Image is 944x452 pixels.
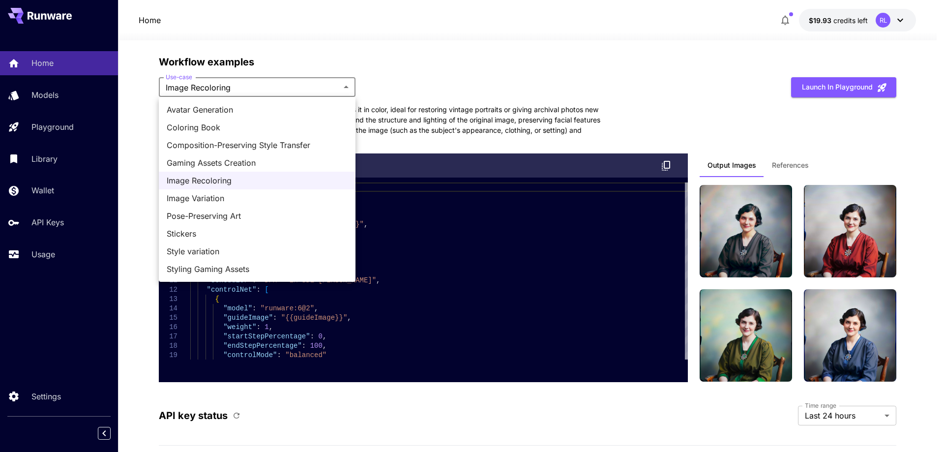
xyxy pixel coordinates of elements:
span: Pose-Preserving Art [167,210,348,222]
span: Image Variation [167,192,348,204]
span: Style variation [167,245,348,257]
span: Styling Gaming Assets [167,263,348,275]
span: Stickers [167,228,348,240]
span: Composition-Preserving Style Transfer [167,139,348,151]
span: Image Recoloring [167,175,348,186]
span: Avatar Generation [167,104,348,116]
span: Coloring Book [167,121,348,133]
span: Gaming Assets Creation [167,157,348,169]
